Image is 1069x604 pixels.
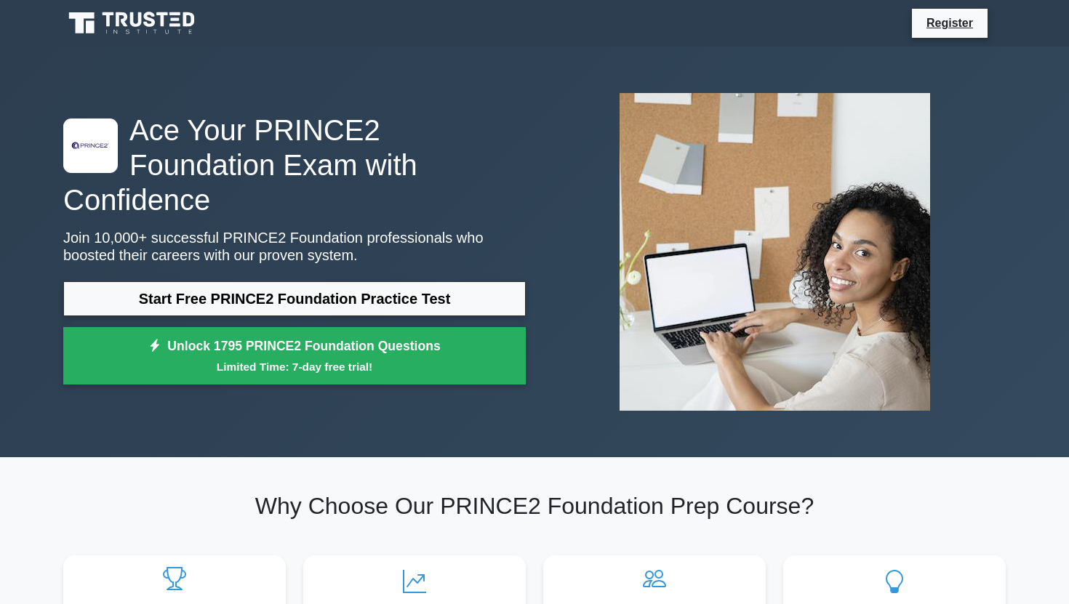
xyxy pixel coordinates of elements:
p: Join 10,000+ successful PRINCE2 Foundation professionals who boosted their careers with our prove... [63,229,526,264]
small: Limited Time: 7-day free trial! [81,358,508,375]
h2: Why Choose Our PRINCE2 Foundation Prep Course? [63,492,1006,520]
a: Register [918,14,982,32]
h1: Ace Your PRINCE2 Foundation Exam with Confidence [63,113,526,217]
a: Unlock 1795 PRINCE2 Foundation QuestionsLimited Time: 7-day free trial! [63,327,526,385]
a: Start Free PRINCE2 Foundation Practice Test [63,281,526,316]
